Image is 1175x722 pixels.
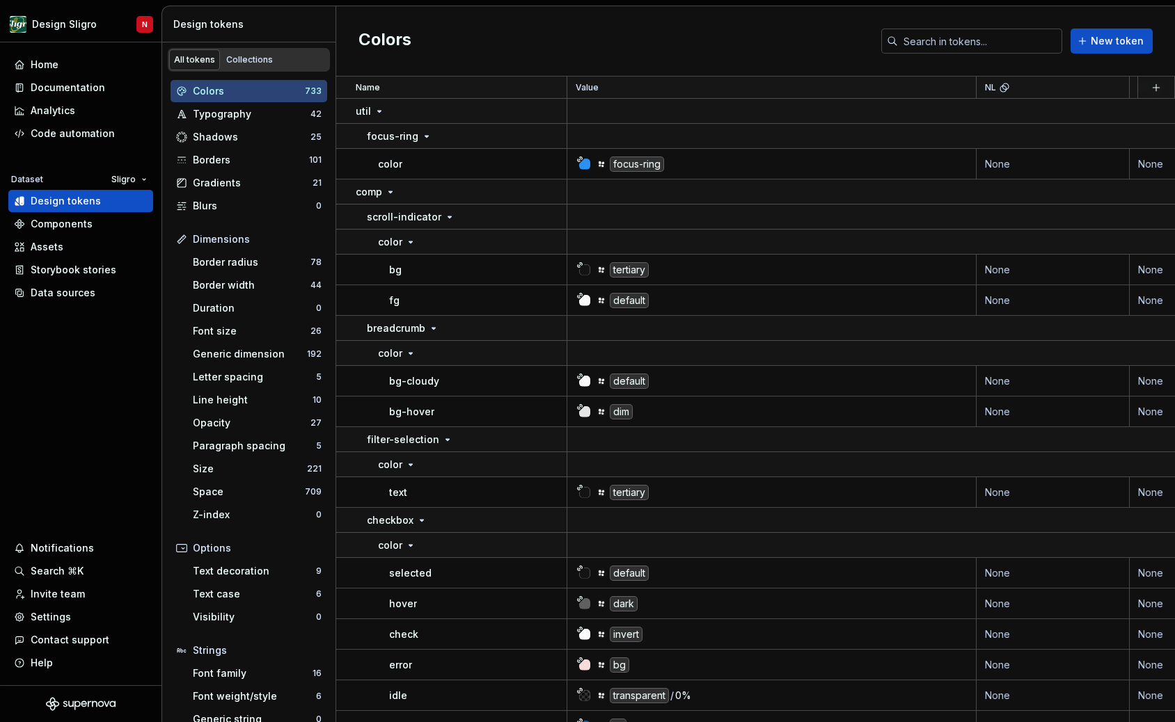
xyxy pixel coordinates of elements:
[389,263,402,277] p: bg
[46,697,116,711] svg: Supernova Logo
[389,374,439,388] p: bg-cloudy
[389,294,400,307] p: fg
[307,463,322,474] div: 221
[187,560,327,582] a: Text decoration9
[610,293,649,308] div: default
[32,17,97,31] div: Design Sligro
[187,320,327,342] a: Font size26
[367,210,441,224] p: scroll-indicator
[105,170,153,189] button: Sligro
[977,477,1130,508] td: None
[187,412,327,434] a: Opacity27
[187,435,327,457] a: Paragraph spacing5
[378,458,402,472] p: color
[8,99,153,122] a: Analytics
[111,174,136,185] span: Sligro
[8,583,153,605] a: Invite team
[356,104,371,118] p: util
[576,82,599,93] p: Value
[8,282,153,304] a: Data sources
[389,597,417,611] p: hover
[11,174,43,185] div: Dataset
[307,348,322,360] div: 192
[316,565,322,577] div: 9
[378,157,402,171] p: color
[171,103,327,125] a: Typography42
[389,566,432,580] p: selected
[187,389,327,411] a: Line height10
[977,619,1130,650] td: None
[193,393,313,407] div: Line height
[356,82,380,93] p: Name
[171,172,327,194] a: Gradients21
[8,190,153,212] a: Design tokens
[977,255,1130,285] td: None
[8,259,153,281] a: Storybook stories
[977,680,1130,711] td: None
[31,127,115,141] div: Code automation
[610,627,642,642] div: invert
[3,9,159,39] button: Design SligroN
[193,689,316,703] div: Font weight/style
[610,596,638,611] div: dark
[187,366,327,388] a: Letter spacing5
[187,343,327,365] a: Generic dimension192
[1091,34,1144,48] span: New token
[378,235,402,249] p: color
[309,154,322,166] div: 101
[610,688,669,703] div: transparent
[187,274,327,296] a: Border width44
[193,347,307,361] div: Generic dimension
[898,29,1062,54] input: Search in tokens...
[193,130,310,144] div: Shadows
[193,324,310,338] div: Font size
[8,122,153,145] a: Code automation
[610,157,664,172] div: focus-ring
[358,29,411,54] h2: Colors
[193,107,310,121] div: Typography
[10,16,26,33] img: 1515fa79-85a1-47b9-9547-3b635611c5f8.png
[31,240,63,254] div: Assets
[193,508,316,522] div: Z-index
[193,485,305,499] div: Space
[31,564,84,578] div: Search ⌘K
[389,658,412,672] p: error
[977,149,1130,179] td: None
[389,405,434,419] p: bg-hover
[173,17,330,31] div: Design tokens
[305,486,322,497] div: 709
[193,610,316,624] div: Visibility
[31,633,109,647] div: Contact support
[193,176,313,190] div: Gradients
[610,657,629,673] div: bg
[1071,29,1153,54] button: New token
[193,462,307,476] div: Size
[193,439,316,453] div: Paragraph spacing
[675,688,691,703] div: 0%
[316,509,322,520] div: 0
[8,629,153,651] button: Contact support
[193,255,310,269] div: Border radius
[193,564,316,578] div: Text decoration
[316,371,322,383] div: 5
[310,257,322,268] div: 78
[193,416,310,430] div: Opacity
[389,627,418,641] p: check
[378,346,402,360] p: color
[316,611,322,623] div: 0
[8,236,153,258] a: Assets
[977,588,1130,619] td: None
[367,321,425,335] p: breadcrumb
[31,58,58,72] div: Home
[310,326,322,337] div: 26
[367,513,413,527] p: checkbox
[171,149,327,171] a: Borders101
[310,131,322,143] div: 25
[977,558,1130,588] td: None
[378,538,402,552] p: color
[8,54,153,76] a: Home
[8,77,153,99] a: Documentation
[187,606,327,628] a: Visibility0
[187,481,327,503] a: Space709
[8,537,153,559] button: Notifications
